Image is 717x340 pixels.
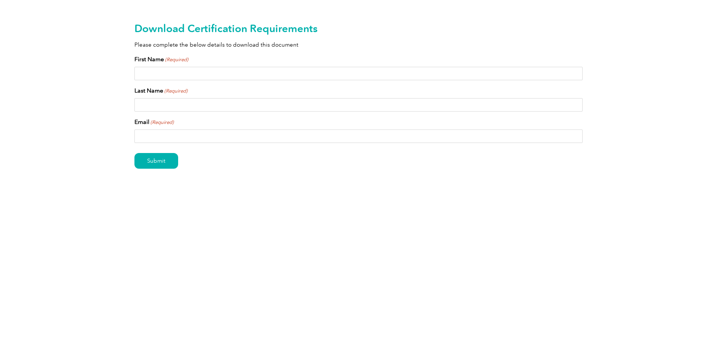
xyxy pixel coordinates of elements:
span: (Required) [164,87,188,95]
span: (Required) [165,56,189,63]
label: Email [134,118,174,127]
input: Submit [134,153,178,169]
h2: Download Certification Requirements [134,22,583,34]
label: First Name [134,55,188,64]
label: Last Name [134,86,187,95]
span: (Required) [150,119,174,126]
p: Please complete the below details to download this document [134,41,583,49]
